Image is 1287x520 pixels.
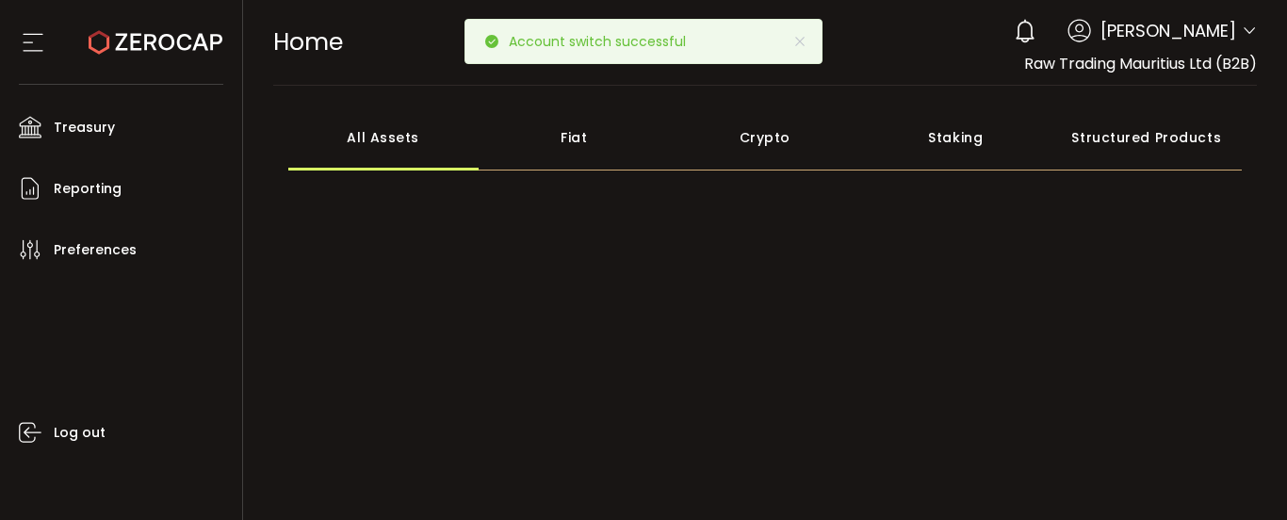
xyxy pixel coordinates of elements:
div: Fiat [479,105,670,171]
span: Treasury [54,114,115,141]
span: Log out [54,419,106,447]
iframe: Chat Widget [1067,317,1287,520]
p: Account switch successful [509,35,701,48]
div: Crypto [670,105,861,171]
span: Home [273,25,343,58]
span: Preferences [54,236,137,264]
span: Reporting [54,175,122,203]
span: [PERSON_NAME] [1100,18,1236,43]
div: All Assets [288,105,480,171]
div: Staking [860,105,1051,171]
div: Structured Products [1051,105,1243,171]
span: Raw Trading Mauritius Ltd (B2B) [1024,53,1257,74]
